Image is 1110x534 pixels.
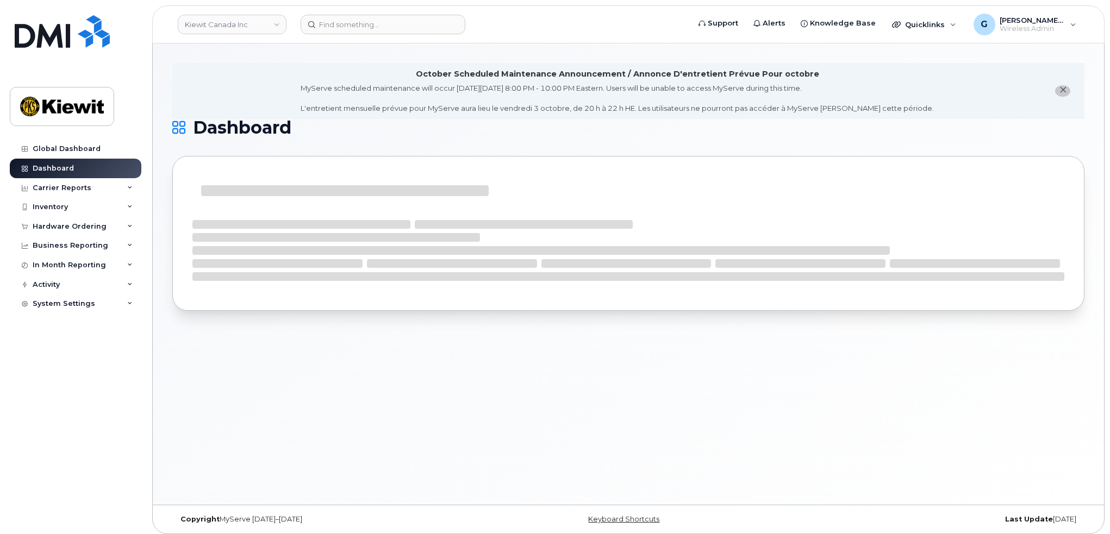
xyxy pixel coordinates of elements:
div: [DATE] [781,515,1084,524]
strong: Copyright [180,515,220,523]
span: Dashboard [193,120,291,136]
button: close notification [1055,85,1070,97]
strong: Last Update [1005,515,1053,523]
div: October Scheduled Maintenance Announcement / Annonce D'entretient Prévue Pour octobre [416,68,819,80]
a: Keyboard Shortcuts [588,515,659,523]
div: MyServe [DATE]–[DATE] [172,515,476,524]
div: MyServe scheduled maintenance will occur [DATE][DATE] 8:00 PM - 10:00 PM Eastern. Users will be u... [301,83,934,114]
